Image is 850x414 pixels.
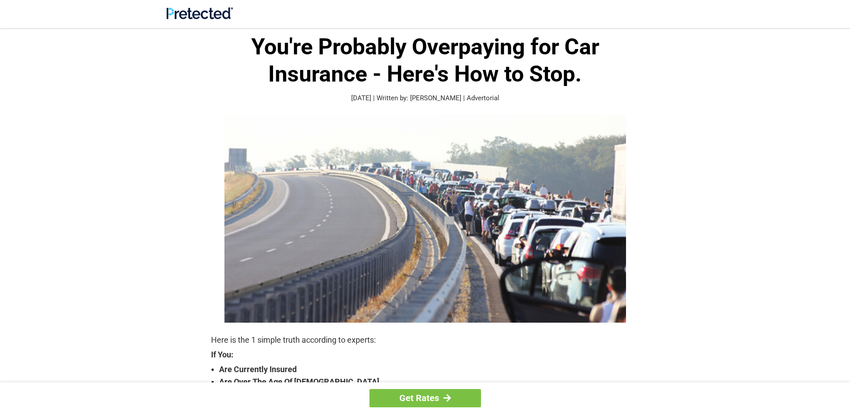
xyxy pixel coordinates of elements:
strong: Are Over The Age Of [DEMOGRAPHIC_DATA] [219,376,639,388]
strong: If You: [211,351,639,359]
h1: You're Probably Overpaying for Car Insurance - Here's How to Stop. [211,33,639,88]
a: Get Rates [369,389,481,407]
img: Site Logo [166,7,233,19]
p: Here is the 1 simple truth according to experts: [211,334,639,346]
strong: Are Currently Insured [219,363,639,376]
a: Site Logo [166,12,233,21]
p: [DATE] | Written by: [PERSON_NAME] | Advertorial [211,93,639,103]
